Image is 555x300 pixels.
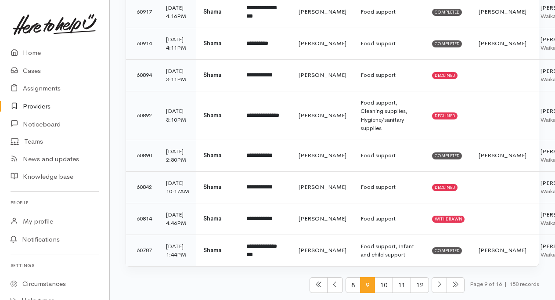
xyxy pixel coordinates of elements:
[292,171,353,203] td: [PERSON_NAME]
[310,277,328,293] li: First page
[353,235,425,266] td: Food support, Infant and child support
[292,59,353,91] td: [PERSON_NAME]
[411,277,429,293] span: 12
[159,171,196,203] td: [DATE] 10:17AM
[353,203,425,235] td: Food support
[292,28,353,59] td: [PERSON_NAME]
[432,247,462,254] span: Completed
[328,277,342,293] li: Previous page
[346,277,360,293] span: 8
[159,59,196,91] td: [DATE] 3:11PM
[203,183,221,191] b: Shama
[203,246,221,254] b: Shama
[126,171,159,203] td: 60842
[393,277,411,293] span: 11
[126,91,159,140] td: 60892
[159,235,196,266] td: [DATE] 1:44PM
[203,71,221,79] b: Shama
[353,91,425,140] td: Food support, Cleaning supplies, Hygiene/sanitary supplies
[126,235,159,266] td: 60787
[432,216,465,223] span: Withdrawn
[159,28,196,59] td: [DATE] 4:11PM
[126,203,159,235] td: 60814
[126,140,159,171] td: 60890
[432,40,462,47] span: Completed
[203,40,221,47] b: Shama
[126,28,159,59] td: 60914
[432,9,462,16] span: Completed
[11,197,99,209] h6: Profile
[292,203,353,235] td: [PERSON_NAME]
[11,260,99,271] h6: Settings
[432,184,458,191] span: Declined
[505,280,507,288] span: |
[447,277,465,293] li: Last page
[203,8,221,15] b: Shama
[432,112,458,119] span: Declined
[432,277,447,293] li: Next page
[353,28,425,59] td: Food support
[353,140,425,171] td: Food support
[126,59,159,91] td: 60894
[159,140,196,171] td: [DATE] 2:50PM
[353,59,425,91] td: Food support
[159,91,196,140] td: [DATE] 3:10PM
[472,140,533,171] td: [PERSON_NAME]
[353,171,425,203] td: Food support
[432,72,458,79] span: Declined
[292,91,353,140] td: [PERSON_NAME]
[203,215,221,222] b: Shama
[203,152,221,159] b: Shama
[472,28,533,59] td: [PERSON_NAME]
[472,235,533,266] td: [PERSON_NAME]
[203,112,221,119] b: Shama
[360,277,375,293] span: 9
[375,277,393,293] span: 10
[292,235,353,266] td: [PERSON_NAME]
[432,152,462,159] span: Completed
[159,203,196,235] td: [DATE] 4:46PM
[292,140,353,171] td: [PERSON_NAME]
